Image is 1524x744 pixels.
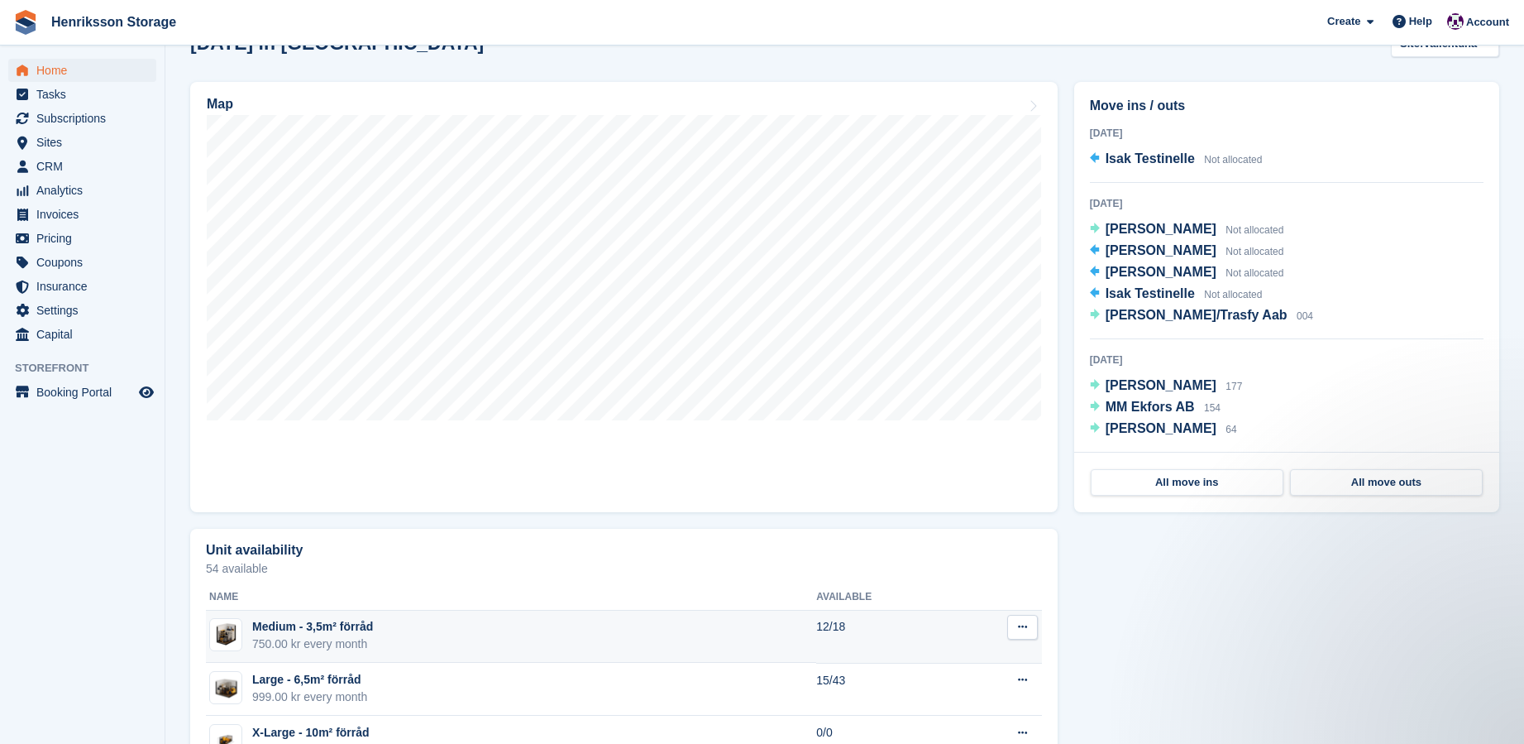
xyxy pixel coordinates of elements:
[8,275,156,298] a: menu
[36,251,136,274] span: Coupons
[1466,14,1509,31] span: Account
[252,671,367,689] div: Large - 6,5m² förråd
[36,323,136,346] span: Capital
[1204,402,1221,414] span: 154
[1090,219,1284,241] a: [PERSON_NAME] Not allocated
[8,381,156,404] a: menu
[1204,154,1262,166] span: Not allocated
[1090,241,1284,262] a: [PERSON_NAME] Not allocated
[1225,424,1236,435] span: 64
[8,83,156,106] a: menu
[1290,469,1483,496] a: All move outs
[1091,469,1283,496] a: All move ins
[816,610,955,663] td: 12/18
[45,8,183,36] a: Henriksson Storage
[8,323,156,346] a: menu
[36,299,136,322] span: Settings
[36,179,136,202] span: Analytics
[36,59,136,82] span: Home
[210,674,241,701] img: Prc.24.6_1%201.png
[212,618,240,651] img: Prc.24.5_1%201.png
[252,618,373,636] div: Medium - 3,5m² förråd
[1090,149,1263,170] a: Isak Testinelle Not allocated
[1225,267,1283,279] span: Not allocated
[1409,13,1432,30] span: Help
[36,227,136,250] span: Pricing
[8,59,156,82] a: menu
[15,360,165,377] span: Storefront
[36,107,136,130] span: Subscriptions
[1225,381,1242,392] span: 177
[36,131,136,154] span: Sites
[36,381,136,404] span: Booking Portal
[36,155,136,178] span: CRM
[1447,13,1464,30] img: Joel Isaksson
[1204,289,1262,300] span: Not allocated
[1090,419,1237,440] a: [PERSON_NAME] 64
[1090,196,1483,211] div: [DATE]
[1090,305,1313,327] a: [PERSON_NAME]/Trasfy Aab 004
[252,689,367,706] div: 999.00 kr every month
[8,131,156,154] a: menu
[1106,243,1216,257] span: [PERSON_NAME]
[36,275,136,298] span: Insurance
[8,155,156,178] a: menu
[13,10,38,35] img: stora-icon-8386f47178a22dfd0bd8f6a31ec36ba5ce8667c1dd55bd0f319d3a0aa187defe.svg
[206,543,303,558] h2: Unit availability
[36,83,136,106] span: Tasks
[206,563,1042,574] p: 54 available
[1090,284,1263,305] a: Isak Testinelle Not allocated
[252,724,377,742] div: X-Large - 10m² förråd
[8,203,156,226] a: menu
[207,97,233,112] h2: Map
[8,227,156,250] a: menu
[1106,378,1216,392] span: [PERSON_NAME]
[1090,262,1284,284] a: [PERSON_NAME] Not allocated
[1297,310,1313,322] span: 004
[1090,96,1483,116] h2: Move ins / outs
[1106,151,1195,166] span: Isak Testinelle
[1225,224,1283,236] span: Not allocated
[1090,397,1221,419] a: MM Ekfors AB 154
[1225,246,1283,257] span: Not allocated
[1106,421,1216,435] span: [PERSON_NAME]
[1090,376,1243,397] a: [PERSON_NAME] 177
[8,251,156,274] a: menu
[1327,13,1360,30] span: Create
[206,584,816,611] th: Name
[1090,126,1483,141] div: [DATE]
[1106,265,1216,279] span: [PERSON_NAME]
[36,203,136,226] span: Invoices
[1106,286,1195,300] span: Isak Testinelle
[1106,400,1195,414] span: MM Ekfors AB
[1090,353,1483,367] div: [DATE]
[1106,222,1216,236] span: [PERSON_NAME]
[252,636,373,653] div: 750.00 kr every month
[1106,308,1288,322] span: [PERSON_NAME]/Trasfy Aab
[816,663,955,716] td: 15/43
[816,584,955,611] th: Available
[8,299,156,322] a: menu
[8,107,156,130] a: menu
[136,382,156,402] a: Preview store
[8,179,156,202] a: menu
[190,82,1058,512] a: Map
